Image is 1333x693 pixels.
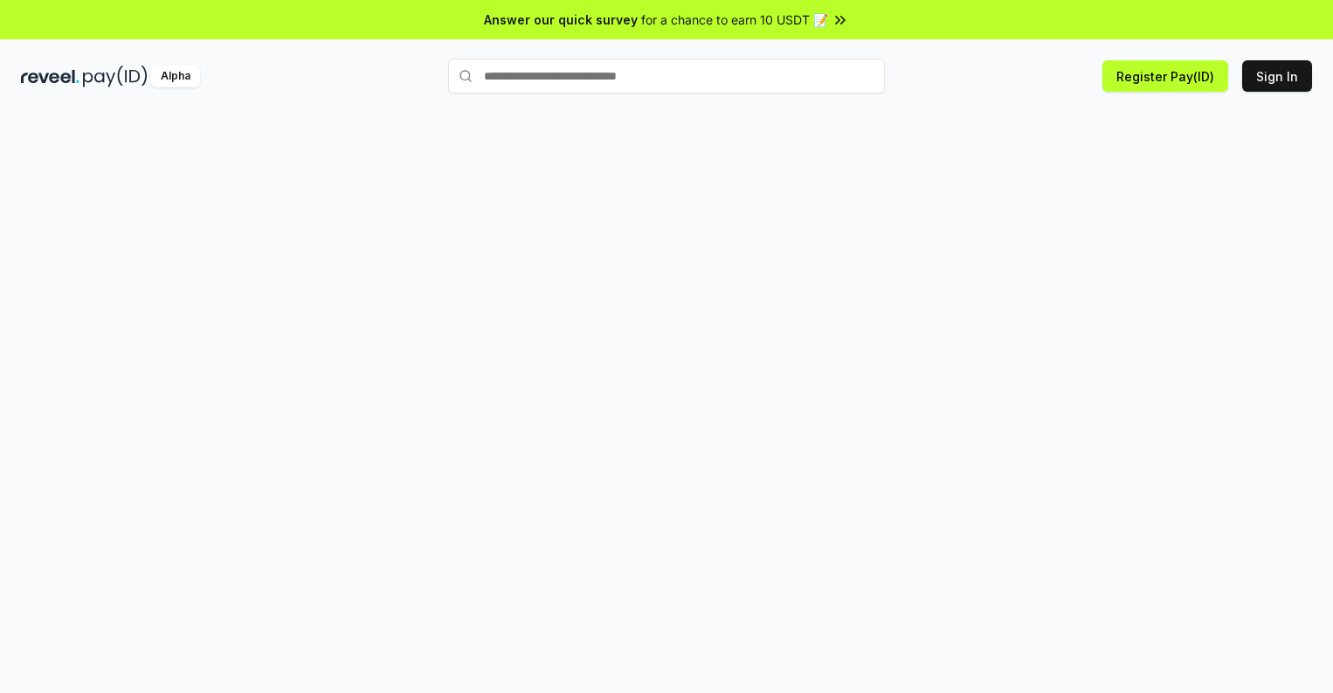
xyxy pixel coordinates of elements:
[641,10,828,29] span: for a chance to earn 10 USDT 📝
[1102,60,1228,92] button: Register Pay(ID)
[21,66,79,87] img: reveel_dark
[151,66,200,87] div: Alpha
[83,66,148,87] img: pay_id
[484,10,638,29] span: Answer our quick survey
[1242,60,1312,92] button: Sign In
